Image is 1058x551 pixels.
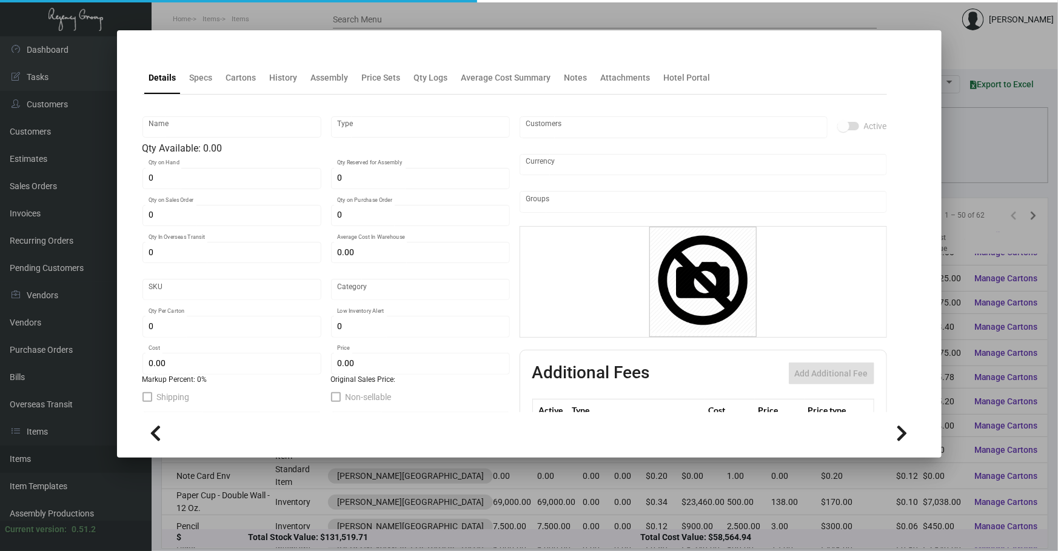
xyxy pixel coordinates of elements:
[461,72,551,84] div: Average Cost Summary
[532,399,569,421] th: Active
[362,72,401,84] div: Price Sets
[526,197,880,207] input: Add new..
[664,72,711,84] div: Hotel Portal
[346,390,392,404] span: Non-sellable
[142,141,510,156] div: Qty Available: 0.00
[564,72,588,84] div: Notes
[705,399,755,421] th: Cost
[5,523,67,536] div: Current version:
[789,362,874,384] button: Add Additional Fee
[864,119,887,133] span: Active
[532,362,650,384] h2: Additional Fees
[72,523,96,536] div: 0.51.2
[805,399,859,421] th: Price type
[414,72,448,84] div: Qty Logs
[311,72,349,84] div: Assembly
[157,390,190,404] span: Shipping
[601,72,651,84] div: Attachments
[795,369,868,378] span: Add Additional Fee
[190,72,213,84] div: Specs
[755,399,805,421] th: Price
[226,72,256,84] div: Cartons
[569,399,705,421] th: Type
[149,72,176,84] div: Details
[270,72,298,84] div: History
[526,122,821,132] input: Add new..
